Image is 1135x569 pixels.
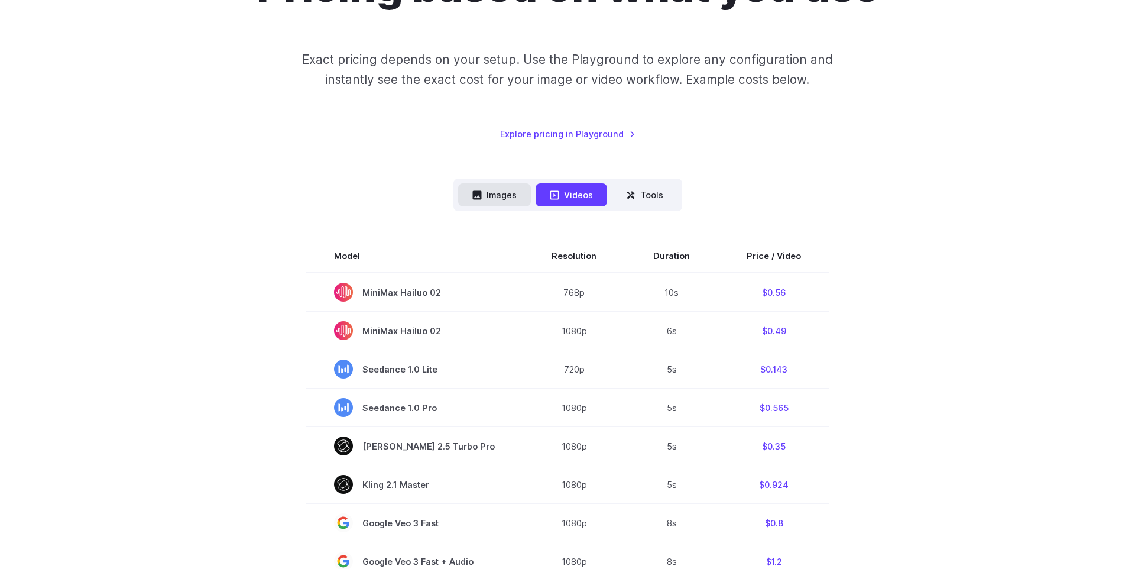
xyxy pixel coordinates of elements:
[625,427,718,465] td: 5s
[523,389,625,427] td: 1080p
[718,350,829,389] td: $0.143
[523,350,625,389] td: 720p
[625,273,718,312] td: 10s
[523,465,625,504] td: 1080p
[523,240,625,273] th: Resolution
[625,504,718,542] td: 8s
[334,437,495,455] span: [PERSON_NAME] 2.5 Turbo Pro
[625,240,718,273] th: Duration
[523,427,625,465] td: 1080p
[500,127,635,141] a: Explore pricing in Playground
[718,427,829,465] td: $0.35
[458,183,531,206] button: Images
[625,350,718,389] td: 5s
[523,273,625,312] td: 768p
[334,398,495,417] span: Seedance 1.0 Pro
[718,389,829,427] td: $0.565
[625,389,718,427] td: 5s
[612,183,677,206] button: Tools
[334,321,495,340] span: MiniMax Hailuo 02
[625,312,718,350] td: 6s
[334,360,495,379] span: Seedance 1.0 Lite
[718,312,829,350] td: $0.49
[523,312,625,350] td: 1080p
[334,513,495,532] span: Google Veo 3 Fast
[523,504,625,542] td: 1080p
[718,240,829,273] th: Price / Video
[280,50,855,89] p: Exact pricing depends on your setup. Use the Playground to explore any configuration and instantl...
[334,475,495,494] span: Kling 2.1 Master
[306,240,523,273] th: Model
[718,465,829,504] td: $0.924
[334,283,495,302] span: MiniMax Hailuo 02
[718,504,829,542] td: $0.8
[718,273,829,312] td: $0.56
[625,465,718,504] td: 5s
[536,183,607,206] button: Videos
